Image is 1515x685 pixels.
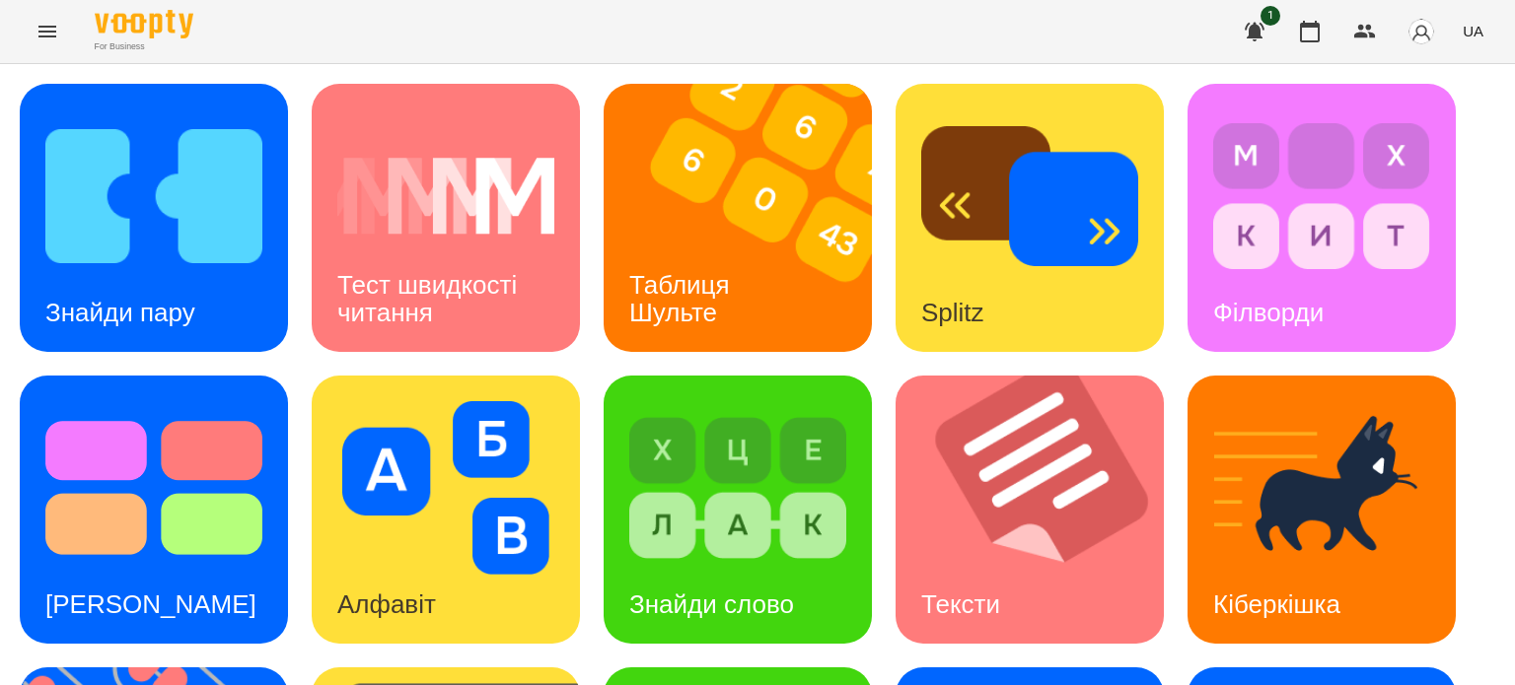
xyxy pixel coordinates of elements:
[45,109,262,283] img: Знайди пару
[921,298,984,327] h3: Splitz
[312,84,580,352] a: Тест швидкості читанняТест швидкості читання
[95,10,193,38] img: Voopty Logo
[337,270,524,326] h3: Тест швидкості читання
[312,376,580,644] a: АлфавітАлфавіт
[896,376,1164,644] a: ТекстиТексти
[1213,298,1324,327] h3: Філворди
[604,84,872,352] a: Таблиця ШультеТаблиця Шульте
[629,589,794,619] h3: Знайди слово
[1261,6,1280,26] span: 1
[1463,21,1483,41] span: UA
[896,376,1189,644] img: Тексти
[1213,401,1430,575] img: Кіберкішка
[921,589,1000,619] h3: Тексти
[1407,18,1435,45] img: avatar_s.png
[896,84,1164,352] a: SplitzSplitz
[1188,84,1456,352] a: ФілвордиФілворди
[20,376,288,644] a: Тест Струпа[PERSON_NAME]
[20,84,288,352] a: Знайди паруЗнайди пару
[1455,13,1491,49] button: UA
[921,109,1138,283] img: Splitz
[45,298,195,327] h3: Знайди пару
[1213,589,1340,619] h3: Кіберкішка
[24,8,71,55] button: Menu
[629,270,737,326] h3: Таблиця Шульте
[337,589,436,619] h3: Алфавіт
[629,401,846,575] img: Знайди слово
[337,401,554,575] img: Алфавіт
[45,401,262,575] img: Тест Струпа
[45,589,256,619] h3: [PERSON_NAME]
[1213,109,1430,283] img: Філворди
[604,84,897,352] img: Таблиця Шульте
[95,40,193,53] span: For Business
[1188,376,1456,644] a: КіберкішкаКіберкішка
[604,376,872,644] a: Знайди словоЗнайди слово
[337,109,554,283] img: Тест швидкості читання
